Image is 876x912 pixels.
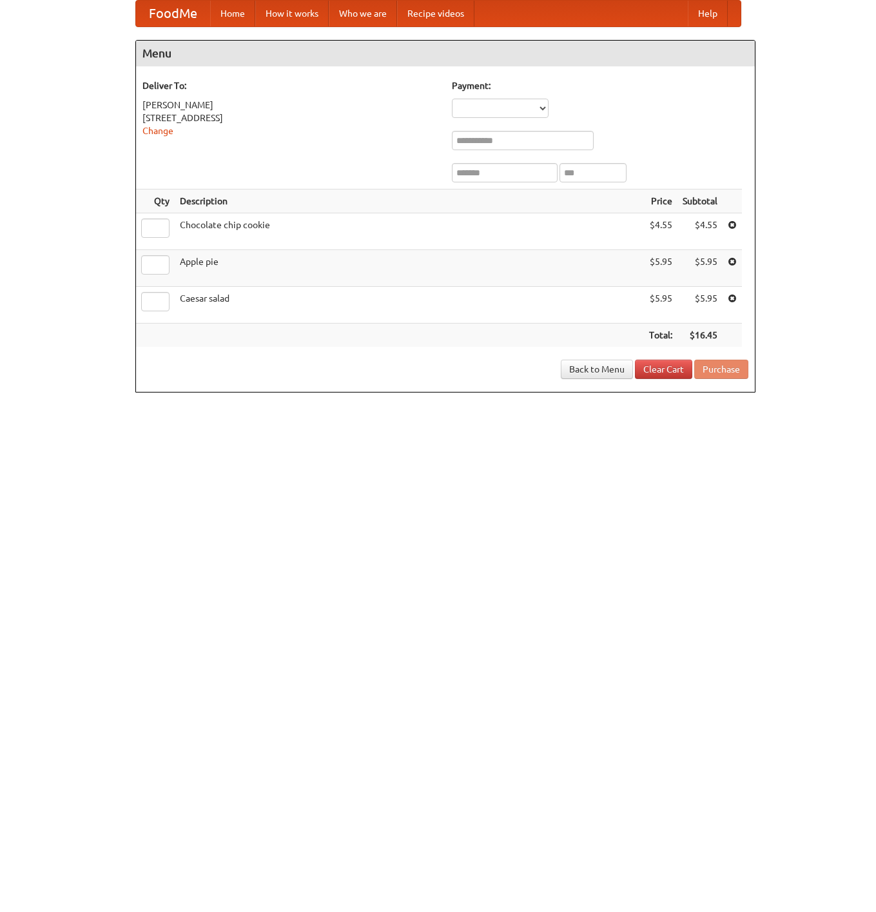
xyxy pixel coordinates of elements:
[644,250,677,287] td: $5.95
[210,1,255,26] a: Home
[136,1,210,26] a: FoodMe
[142,79,439,92] h5: Deliver To:
[561,360,633,379] a: Back to Menu
[175,287,644,324] td: Caesar salad
[175,250,644,287] td: Apple pie
[644,324,677,347] th: Total:
[694,360,748,379] button: Purchase
[136,41,755,66] h4: Menu
[644,287,677,324] td: $5.95
[677,213,723,250] td: $4.55
[644,213,677,250] td: $4.55
[397,1,474,26] a: Recipe videos
[255,1,329,26] a: How it works
[677,189,723,213] th: Subtotal
[175,189,644,213] th: Description
[452,79,748,92] h5: Payment:
[142,126,173,136] a: Change
[677,324,723,347] th: $16.45
[677,287,723,324] td: $5.95
[175,213,644,250] td: Chocolate chip cookie
[644,189,677,213] th: Price
[677,250,723,287] td: $5.95
[329,1,397,26] a: Who we are
[142,112,439,124] div: [STREET_ADDRESS]
[142,99,439,112] div: [PERSON_NAME]
[688,1,728,26] a: Help
[136,189,175,213] th: Qty
[635,360,692,379] a: Clear Cart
